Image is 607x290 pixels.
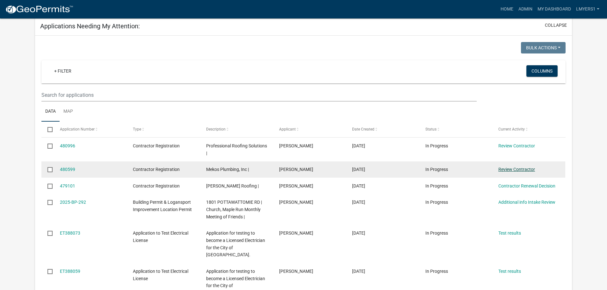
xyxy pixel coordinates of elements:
[133,269,188,281] span: Application to Test Electrical License
[60,200,86,205] a: 2025-BP-292
[498,3,516,15] a: Home
[133,127,141,131] span: Type
[425,127,437,131] span: Status
[352,167,365,172] span: 09/18/2025
[425,167,448,172] span: In Progress
[352,200,365,205] span: 08/12/2025
[516,3,535,15] a: Admin
[279,143,313,148] span: Holly Hall
[49,65,76,77] a: + Filter
[206,230,265,257] span: Application for testing to become a Licensed Electrician for the City of Logansport.
[352,183,365,188] span: 09/16/2025
[41,122,54,137] datatable-header-cell: Select
[352,269,365,274] span: 03/12/2025
[41,102,60,122] a: Data
[279,167,313,172] span: Austin Mekos
[521,42,566,53] button: Bulk Actions
[133,167,180,172] span: Contractor Registration
[60,230,80,236] a: ET388073
[206,183,259,188] span: Tingley Roofing |
[352,127,374,131] span: Date Created
[425,183,448,188] span: In Progress
[206,167,249,172] span: Mekos Plumbing, Inc |
[425,200,448,205] span: In Progress
[545,22,567,29] button: collapse
[200,122,273,137] datatable-header-cell: Description
[352,143,365,148] span: 09/19/2025
[60,167,75,172] a: 480599
[526,65,558,77] button: Columns
[419,122,492,137] datatable-header-cell: Status
[133,200,192,212] span: Building Permit & Logansport Improvement Location Permit
[54,122,127,137] datatable-header-cell: Application Number
[498,143,535,148] a: Review Contractor
[279,183,313,188] span: Jeff Tingley
[574,3,602,15] a: lmyers1
[425,269,448,274] span: In Progress
[133,230,188,243] span: Application to Test Electrical License
[40,22,140,30] h5: Applications Needing My Attention:
[498,183,555,188] a: Contractor Renewal Decision
[279,269,313,274] span: Philipp Bleeke
[133,183,180,188] span: Contractor Registration
[352,230,365,236] span: 03/12/2025
[498,127,525,131] span: Current Activity
[498,269,521,274] a: Test results
[279,127,296,131] span: Applicant
[133,143,180,148] span: Contractor Registration
[41,88,476,102] input: Search for applications
[498,230,521,236] a: Test results
[535,3,574,15] a: My Dashboard
[425,230,448,236] span: In Progress
[346,122,419,137] datatable-header-cell: Date Created
[492,122,565,137] datatable-header-cell: Current Activity
[279,200,313,205] span: Patrick H. Clifford
[206,127,226,131] span: Description
[206,143,267,156] span: Professional Roofing Solutions |
[273,122,346,137] datatable-header-cell: Applicant
[279,230,313,236] span: Philipp Bleeke
[498,200,555,205] a: Additional info Intake Review
[60,183,75,188] a: 479101
[60,269,80,274] a: ET388059
[127,122,200,137] datatable-header-cell: Type
[425,143,448,148] span: In Progress
[498,167,535,172] a: Review Contractor
[206,200,262,219] span: 1801 POTTAWATTOMIE RD | Church, Maple Run Monthly Meeting of Friends |
[60,127,95,131] span: Application Number
[60,102,77,122] a: Map
[60,143,75,148] a: 480996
